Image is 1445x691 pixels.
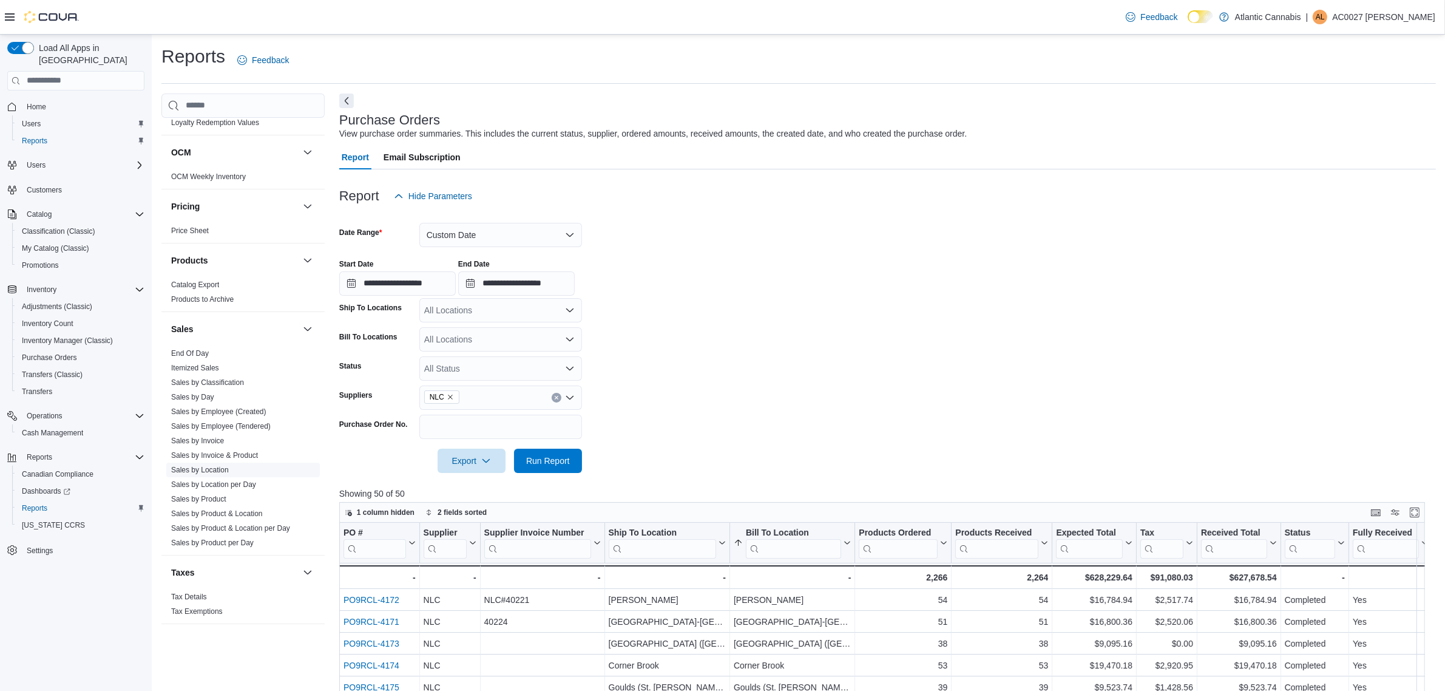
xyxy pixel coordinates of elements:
[955,614,1048,629] div: 51
[171,524,290,533] a: Sales by Product & Location per Day
[608,527,716,558] div: Ship To Location
[955,527,1038,558] div: Products Received
[34,42,144,66] span: Load All Apps in [GEOGRAPHIC_DATA]
[1056,593,1132,607] div: $16,784.94
[22,282,144,297] span: Inventory
[22,302,92,311] span: Adjustments (Classic)
[12,298,149,315] button: Adjustments (Classic)
[408,190,472,202] span: Hide Parameters
[1201,636,1277,651] div: $9,095.16
[17,484,75,499] a: Dashboards
[24,11,79,23] img: Cova
[17,501,144,516] span: Reports
[445,449,498,473] span: Export
[17,299,97,314] a: Adjustments (Classic)
[171,118,259,127] a: Loyalty Redemption Values
[17,224,144,239] span: Classification (Classic)
[343,527,406,539] div: PO #
[423,527,466,539] div: Supplier
[17,350,82,365] a: Purchase Orders
[17,333,144,348] span: Inventory Manager (Classic)
[17,426,88,440] a: Cash Management
[12,315,149,332] button: Inventory Count
[22,409,144,423] span: Operations
[447,393,454,401] button: Remove NLC from selection in this group
[161,101,325,135] div: Loyalty
[300,253,315,268] button: Products
[171,392,214,402] span: Sales by Day
[17,299,144,314] span: Adjustments (Classic)
[171,294,234,304] span: Products to Archive
[339,332,398,342] label: Bill To Locations
[22,99,144,114] span: Home
[171,567,195,579] h3: Taxes
[171,226,209,236] span: Price Sheet
[438,449,506,473] button: Export
[22,243,89,253] span: My Catalog (Classic)
[17,258,64,273] a: Promotions
[1056,527,1132,558] button: Expected Total
[27,411,63,421] span: Operations
[608,570,725,585] div: -
[1407,505,1422,520] button: Enter fullscreen
[1235,10,1301,24] p: Atlantic Cannabis
[339,113,440,128] h3: Purchase Orders
[171,363,219,373] span: Itemized Sales
[2,157,149,174] button: Users
[12,483,149,500] a: Dashboards
[339,189,379,203] h3: Report
[171,254,298,267] button: Products
[171,378,244,387] span: Sales by Classification
[22,486,70,496] span: Dashboards
[171,295,234,304] a: Products to Archive
[1121,5,1182,29] a: Feedback
[423,593,476,607] div: NLC
[171,407,266,416] a: Sales by Employee (Created)
[171,593,207,601] a: Tax Details
[458,259,490,269] label: End Date
[955,636,1048,651] div: 38
[1140,527,1193,558] button: Tax
[339,128,967,140] div: View purchase order summaries. This includes the current status, supplier, ordered amounts, recei...
[1313,10,1327,24] div: AC0027 Lono Simon
[608,593,725,607] div: [PERSON_NAME]
[171,509,263,519] span: Sales by Product & Location
[171,451,258,460] a: Sales by Invoice & Product
[171,465,229,475] span: Sales by Location
[17,316,78,331] a: Inventory Count
[608,527,725,558] button: Ship To Location
[859,593,947,607] div: 54
[423,636,476,651] div: NLC
[171,349,209,358] span: End Of Day
[17,241,144,256] span: My Catalog (Classic)
[384,145,461,169] span: Email Subscription
[565,393,575,403] button: Open list of options
[955,593,1048,607] div: 54
[2,98,149,115] button: Home
[1201,614,1277,629] div: $16,800.36
[300,565,315,580] button: Taxes
[171,172,246,181] a: OCM Weekly Inventory
[343,639,399,648] a: PO9RCL-4173
[339,94,354,108] button: Next
[343,527,416,558] button: PO #
[171,466,229,474] a: Sales by Location
[22,336,113,345] span: Inventory Manager (Classic)
[161,169,325,189] div: OCM
[438,508,487,517] span: 2 fields sorted
[171,607,223,616] a: Tax Exemptions
[22,226,95,236] span: Classification (Classic)
[171,280,219,290] span: Catalog Export
[339,259,374,269] label: Start Date
[565,364,575,373] button: Open list of options
[12,349,149,366] button: Purchase Orders
[17,117,144,131] span: Users
[17,117,46,131] a: Users
[1140,614,1193,629] div: $2,520.06
[1188,10,1213,23] input: Dark Mode
[734,593,851,607] div: [PERSON_NAME]
[1140,527,1183,539] div: Tax
[1140,636,1193,651] div: $0.00
[1201,570,1277,585] div: $627,678.54
[171,480,256,489] span: Sales by Location per Day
